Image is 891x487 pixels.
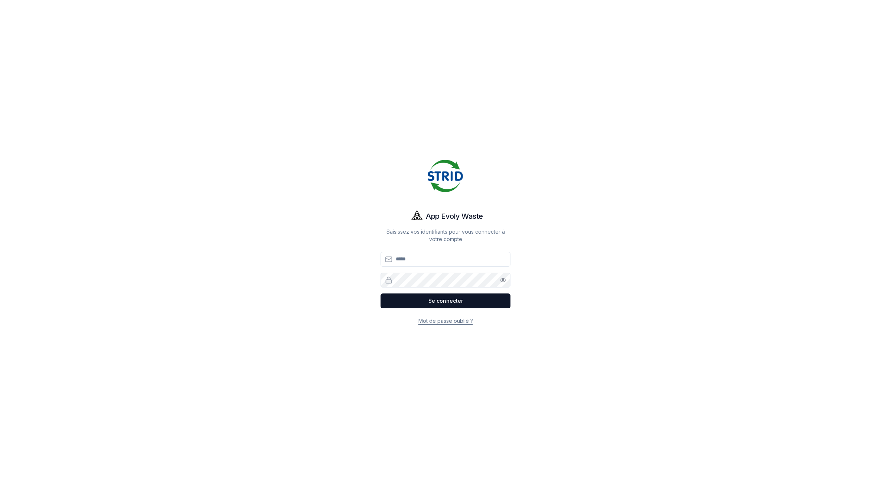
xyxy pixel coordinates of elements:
[426,211,483,221] h1: App Evoly Waste
[381,293,510,308] button: Se connecter
[418,318,473,324] a: Mot de passe oublié ?
[381,228,510,243] p: Saisissez vos identifiants pour vous connecter à votre compte
[428,158,463,194] img: Strid Logo
[408,207,426,225] img: Evoly Logo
